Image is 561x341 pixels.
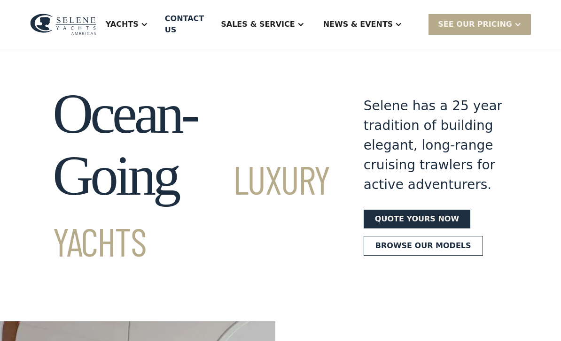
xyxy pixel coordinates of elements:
[211,6,313,43] div: Sales & Service
[314,6,412,43] div: News & EVENTS
[96,6,157,43] div: Yachts
[53,83,330,269] h1: Ocean-Going
[30,14,96,35] img: logo
[364,96,508,195] div: Selene has a 25 year tradition of building elegant, long-range cruising trawlers for active adven...
[364,236,483,256] a: Browse our models
[221,19,295,30] div: Sales & Service
[438,19,512,30] div: SEE Our Pricing
[165,13,204,36] div: Contact US
[53,155,330,265] span: Luxury Yachts
[364,210,470,228] a: Quote yours now
[429,14,531,34] div: SEE Our Pricing
[106,19,139,30] div: Yachts
[323,19,393,30] div: News & EVENTS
